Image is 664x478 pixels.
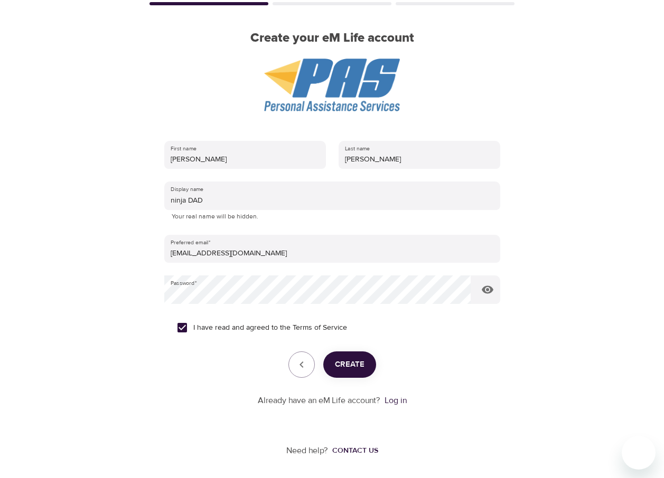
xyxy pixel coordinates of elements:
button: Create [323,351,376,378]
p: Need help? [286,445,328,457]
span: Create [335,358,364,371]
a: Log in [385,395,407,406]
p: Already have an eM Life account? [258,395,380,407]
a: Terms of Service [293,322,347,333]
div: Contact us [332,445,378,456]
a: Contact us [328,445,378,456]
h2: Create your eM Life account [147,31,517,46]
p: Your real name will be hidden. [172,212,493,222]
img: PAS%20logo.png [264,59,400,111]
span: I have read and agreed to the [193,322,347,333]
iframe: Button to launch messaging window [622,436,656,470]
